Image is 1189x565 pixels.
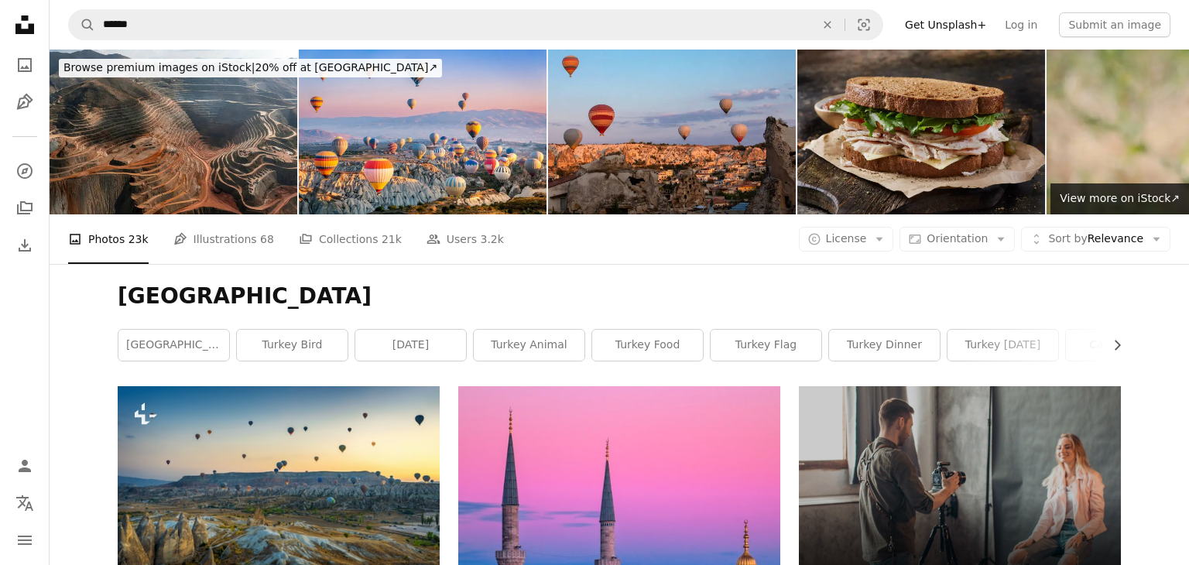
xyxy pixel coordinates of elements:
h1: [GEOGRAPHIC_DATA] [118,282,1121,310]
a: Colorful hot air balloon flying over Cappadocia, Turkey. [118,470,440,484]
img: Open-pit iron mine [50,50,297,214]
span: 3.2k [481,231,504,248]
a: Users 3.2k [427,214,504,264]
span: 68 [260,231,274,248]
a: turkey flag [711,330,821,361]
a: Photos [9,50,40,80]
span: Browse premium images on iStock | [63,61,255,74]
span: License [826,232,867,245]
a: Collections [9,193,40,224]
button: scroll list to the right [1103,330,1121,361]
span: Relevance [1048,231,1143,247]
a: Log in [995,12,1047,37]
button: Search Unsplash [69,10,95,39]
a: turkey food [592,330,703,361]
a: turkey dinner [829,330,940,361]
a: Illustrations [9,87,40,118]
a: Download History [9,230,40,261]
a: turkey bird [237,330,348,361]
button: Menu [9,525,40,556]
img: Aerial view of a fleet of hot air balloons, in Cappadocia, Turkey [299,50,547,214]
a: [GEOGRAPHIC_DATA] [118,330,229,361]
img: Hot Air Balloon at Goreme (Göreme) in Cappadocia [548,50,796,214]
a: Explore [9,156,40,187]
span: Sort by [1048,232,1087,245]
a: turkey animal [474,330,584,361]
a: [DATE] [355,330,466,361]
button: Sort byRelevance [1021,227,1170,252]
button: Clear [810,10,845,39]
div: 20% off at [GEOGRAPHIC_DATA] ↗ [59,59,442,77]
a: Log in / Sign up [9,450,40,481]
a: turkey [DATE] [947,330,1058,361]
button: License [799,227,894,252]
a: cappadocia [1066,330,1177,361]
img: Left over Roast Turkey and Swiss Sandwich [797,50,1045,214]
button: Submit an image [1059,12,1170,37]
a: Collections 21k [299,214,402,264]
button: Language [9,488,40,519]
a: Browse premium images on iStock|20% off at [GEOGRAPHIC_DATA]↗ [50,50,451,87]
span: 21k [382,231,402,248]
a: Get Unsplash+ [896,12,995,37]
button: Visual search [845,10,882,39]
a: Illustrations 68 [173,214,274,264]
form: Find visuals sitewide [68,9,883,40]
span: View more on iStock ↗ [1060,192,1180,204]
button: Orientation [899,227,1015,252]
a: View more on iStock↗ [1050,183,1189,214]
span: Orientation [927,232,988,245]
